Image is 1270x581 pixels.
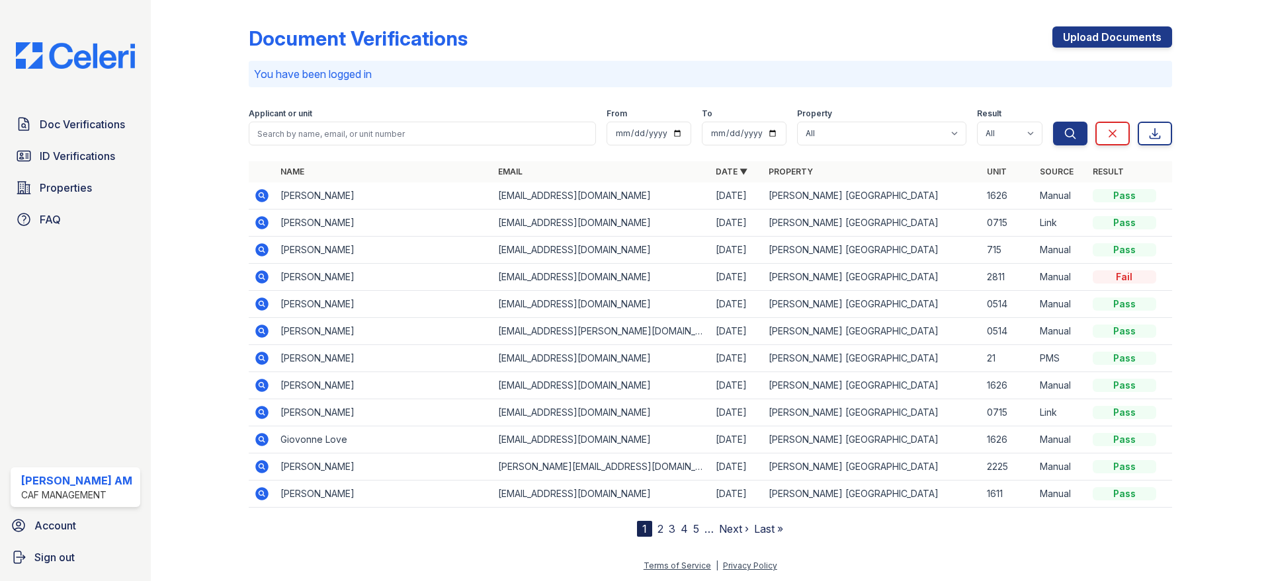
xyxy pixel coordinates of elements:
[1093,487,1156,500] div: Pass
[763,345,981,372] td: [PERSON_NAME] [GEOGRAPHIC_DATA]
[797,108,832,119] label: Property
[493,318,710,345] td: [EMAIL_ADDRESS][PERSON_NAME][DOMAIN_NAME]
[1093,406,1156,419] div: Pass
[763,453,981,481] td: [PERSON_NAME] [GEOGRAPHIC_DATA]
[710,453,763,481] td: [DATE]
[987,167,1007,176] a: Unit
[607,108,627,119] label: From
[982,237,1035,264] td: 715
[977,108,1001,119] label: Result
[1035,453,1087,481] td: Manual
[719,522,749,535] a: Next ›
[493,453,710,481] td: [PERSON_NAME][EMAIL_ADDRESS][DOMAIN_NAME]
[493,426,710,453] td: [EMAIL_ADDRESS][DOMAIN_NAME]
[21,488,132,502] div: CAF Management
[681,522,688,535] a: 4
[1093,325,1156,338] div: Pass
[763,318,981,345] td: [PERSON_NAME] [GEOGRAPHIC_DATA]
[982,426,1035,453] td: 1626
[1035,318,1087,345] td: Manual
[763,182,981,210] td: [PERSON_NAME] [GEOGRAPHIC_DATA]
[249,122,596,145] input: Search by name, email, or unit number
[702,108,712,119] label: To
[21,473,132,488] div: [PERSON_NAME] AM
[493,399,710,426] td: [EMAIL_ADDRESS][DOMAIN_NAME]
[723,561,777,570] a: Privacy Policy
[763,291,981,318] td: [PERSON_NAME] [GEOGRAPHIC_DATA]
[5,544,146,570] button: Sign out
[1035,372,1087,399] td: Manual
[716,561,718,570] div: |
[11,143,140,169] a: ID Verifications
[1093,352,1156,365] div: Pass
[1093,243,1156,256] div: Pass
[754,522,783,535] a: Last »
[982,318,1035,345] td: 0514
[5,42,146,69] img: CE_Logo_Blue-a8612792a0a2168367f1c8372b55b34899dd931a85d93a1a3d3e32e68fde9ad4.png
[763,426,981,453] td: [PERSON_NAME] [GEOGRAPHIC_DATA]
[710,182,763,210] td: [DATE]
[275,372,493,399] td: [PERSON_NAME]
[716,167,747,176] a: Date ▼
[710,318,763,345] td: [DATE]
[1035,481,1087,508] td: Manual
[763,399,981,426] td: [PERSON_NAME] [GEOGRAPHIC_DATA]
[275,426,493,453] td: Giovonne Love
[1093,297,1156,311] div: Pass
[669,522,675,535] a: 3
[763,210,981,237] td: [PERSON_NAME] [GEOGRAPHIC_DATA]
[254,66,1167,82] p: You have been logged in
[40,148,115,164] span: ID Verifications
[1093,216,1156,229] div: Pass
[1035,291,1087,318] td: Manual
[693,522,699,535] a: 5
[637,521,652,537] div: 1
[275,210,493,237] td: [PERSON_NAME]
[763,372,981,399] td: [PERSON_NAME] [GEOGRAPHIC_DATA]
[1040,167,1074,176] a: Source
[493,264,710,291] td: [EMAIL_ADDRESS][DOMAIN_NAME]
[40,212,61,227] span: FAQ
[982,345,1035,372] td: 21
[1035,237,1087,264] td: Manual
[1035,210,1087,237] td: Link
[5,512,146,539] a: Account
[1093,189,1156,202] div: Pass
[982,481,1035,508] td: 1611
[275,345,493,372] td: [PERSON_NAME]
[769,167,813,176] a: Property
[493,372,710,399] td: [EMAIL_ADDRESS][DOMAIN_NAME]
[498,167,523,176] a: Email
[493,291,710,318] td: [EMAIL_ADDRESS][DOMAIN_NAME]
[275,264,493,291] td: [PERSON_NAME]
[34,518,76,533] span: Account
[275,291,493,318] td: [PERSON_NAME]
[982,264,1035,291] td: 2811
[1035,182,1087,210] td: Manual
[1035,399,1087,426] td: Link
[1035,345,1087,372] td: PMS
[763,237,981,264] td: [PERSON_NAME] [GEOGRAPHIC_DATA]
[763,264,981,291] td: [PERSON_NAME] [GEOGRAPHIC_DATA]
[493,182,710,210] td: [EMAIL_ADDRESS][DOMAIN_NAME]
[275,182,493,210] td: [PERSON_NAME]
[1093,167,1124,176] a: Result
[34,549,75,565] span: Sign out
[249,108,312,119] label: Applicant or unit
[275,453,493,481] td: [PERSON_NAME]
[275,481,493,508] td: [PERSON_NAME]
[710,237,763,264] td: [DATE]
[982,210,1035,237] td: 0715
[493,345,710,372] td: [EMAIL_ADDRESS][DOMAIN_NAME]
[644,561,711,570] a: Terms of Service
[710,210,763,237] td: [DATE]
[493,481,710,508] td: [EMAIL_ADDRESS][DOMAIN_NAME]
[1035,264,1087,291] td: Manual
[11,206,140,233] a: FAQ
[710,399,763,426] td: [DATE]
[710,264,763,291] td: [DATE]
[493,237,710,264] td: [EMAIL_ADDRESS][DOMAIN_NAME]
[704,521,714,537] span: …
[1093,460,1156,473] div: Pass
[275,399,493,426] td: [PERSON_NAME]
